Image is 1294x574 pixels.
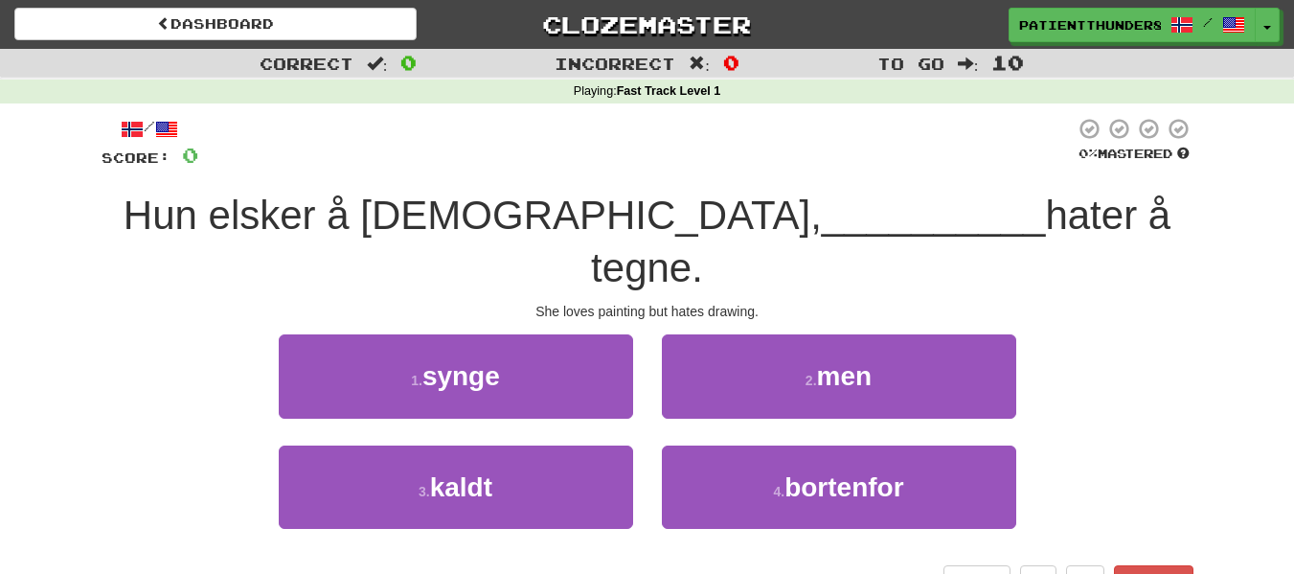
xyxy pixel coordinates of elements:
[367,56,388,72] span: :
[14,8,417,40] a: Dashboard
[260,54,353,73] span: Correct
[102,149,170,166] span: Score:
[102,117,198,141] div: /
[958,56,979,72] span: :
[662,334,1016,418] button: 2.men
[822,193,1046,238] span: __________
[445,8,848,41] a: Clozemaster
[1075,146,1193,163] div: Mastered
[723,51,739,74] span: 0
[689,56,710,72] span: :
[422,361,500,391] span: synge
[591,193,1170,290] span: hater å tegne.
[430,472,492,502] span: kaldt
[124,193,822,238] span: Hun elsker å [DEMOGRAPHIC_DATA],
[773,484,784,499] small: 4 .
[1203,15,1213,29] span: /
[419,484,430,499] small: 3 .
[1078,146,1098,161] span: 0 %
[400,51,417,74] span: 0
[1009,8,1256,42] a: PatientThunder8090 /
[617,84,721,98] strong: Fast Track Level 1
[784,472,903,502] span: bortenfor
[102,302,1193,321] div: She loves painting but hates drawing.
[662,446,1016,529] button: 4.bortenfor
[279,334,633,418] button: 1.synge
[555,54,675,73] span: Incorrect
[1019,16,1161,34] span: PatientThunder8090
[877,54,944,73] span: To go
[817,361,873,391] span: men
[182,143,198,167] span: 0
[806,373,817,388] small: 2 .
[411,373,422,388] small: 1 .
[991,51,1024,74] span: 10
[279,446,633,529] button: 3.kaldt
